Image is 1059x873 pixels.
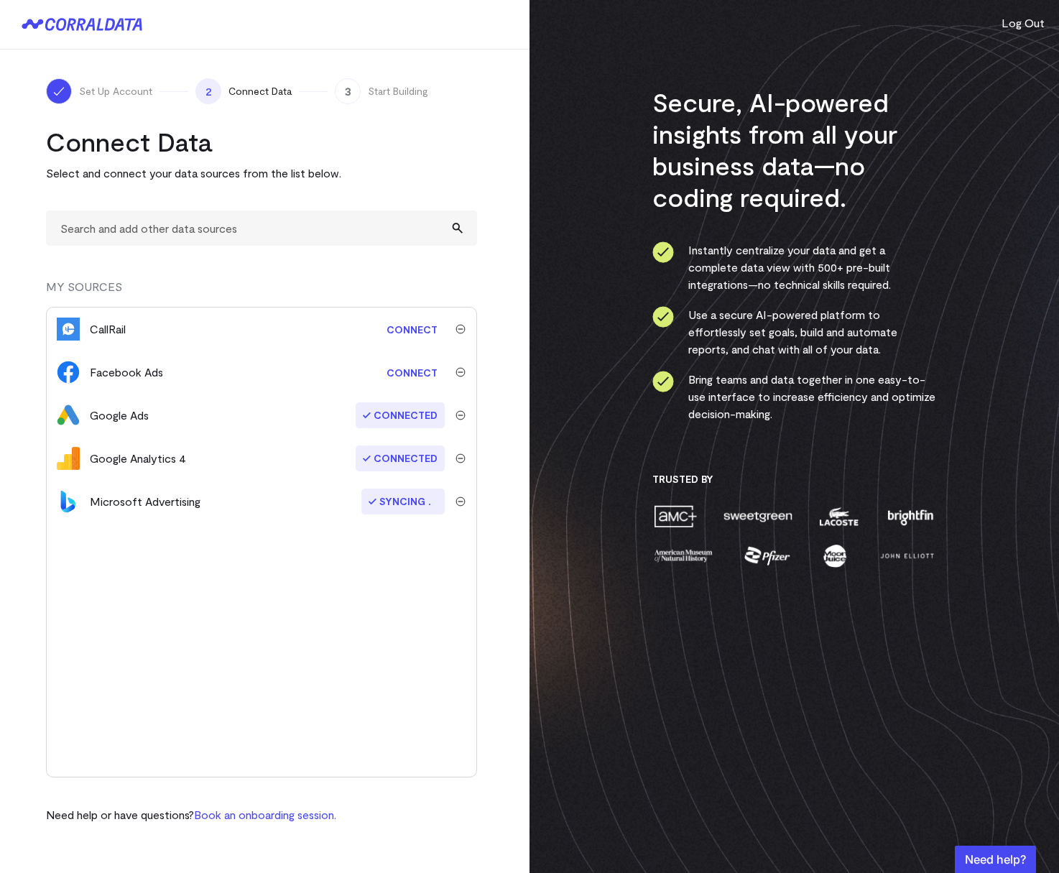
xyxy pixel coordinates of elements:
div: Microsoft Advertising [90,493,200,510]
button: Log Out [1002,14,1045,32]
span: Connect Data [228,84,292,98]
div: Google Analytics 4 [90,450,186,467]
div: Facebook Ads [90,364,163,381]
div: Google Ads [90,407,149,424]
p: Need help or have questions? [46,806,336,823]
a: Connect [379,359,445,386]
li: Instantly centralize your data and get a complete data view with 500+ pre-built integrations—no t... [652,241,936,293]
h3: Trusted By [652,473,936,486]
img: amc-0b11a8f1.png [652,504,698,529]
img: sweetgreen-1d1fb32c.png [722,504,794,529]
span: 2 [195,78,221,104]
h2: Connect Data [46,126,477,157]
img: trash-40e54a27.svg [455,367,466,377]
img: pfizer-e137f5fc.png [743,543,792,568]
img: google_analytics_4-4ee20295.svg [57,447,80,470]
span: Connected [356,445,445,471]
span: Start Building [368,84,428,98]
img: callrail-ed4d52ec.svg [57,318,80,341]
img: brightfin-a251e171.png [884,504,936,529]
input: Search and add other data sources [46,211,477,246]
span: Connected [356,402,445,428]
img: trash-40e54a27.svg [455,453,466,463]
p: Select and connect your data sources from the list below. [46,165,477,182]
img: google_ads-c8121f33.png [57,404,80,427]
div: MY SOURCES [46,278,477,307]
img: facebook_ads-56946ca1.svg [57,361,80,384]
img: ico-check-circle-4b19435c.svg [652,306,674,328]
span: Syncing [361,489,445,514]
img: lacoste-7a6b0538.png [818,504,860,529]
li: Bring teams and data together in one easy-to-use interface to increase efficiency and optimize de... [652,371,936,422]
img: trash-40e54a27.svg [455,324,466,334]
a: Book an onboarding session. [194,808,336,821]
img: john-elliott-25751c40.png [878,543,936,568]
img: moon-juice-c312e729.png [820,543,849,568]
img: ico-check-circle-4b19435c.svg [652,371,674,392]
div: CallRail [90,320,126,338]
span: Set Up Account [79,84,152,98]
img: bingads-f64eff47.svg [57,490,80,513]
img: ico-check-white-5ff98cb1.svg [52,84,66,98]
img: ico-check-circle-4b19435c.svg [652,241,674,263]
img: trash-40e54a27.svg [455,410,466,420]
a: Connect [379,316,445,343]
h3: Secure, AI-powered insights from all your business data—no coding required. [652,86,936,213]
img: trash-40e54a27.svg [455,496,466,507]
img: amnh-5afada46.png [652,543,714,568]
span: 3 [335,78,361,104]
li: Use a secure AI-powered platform to effortlessly set goals, build and automate reports, and chat ... [652,306,936,358]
